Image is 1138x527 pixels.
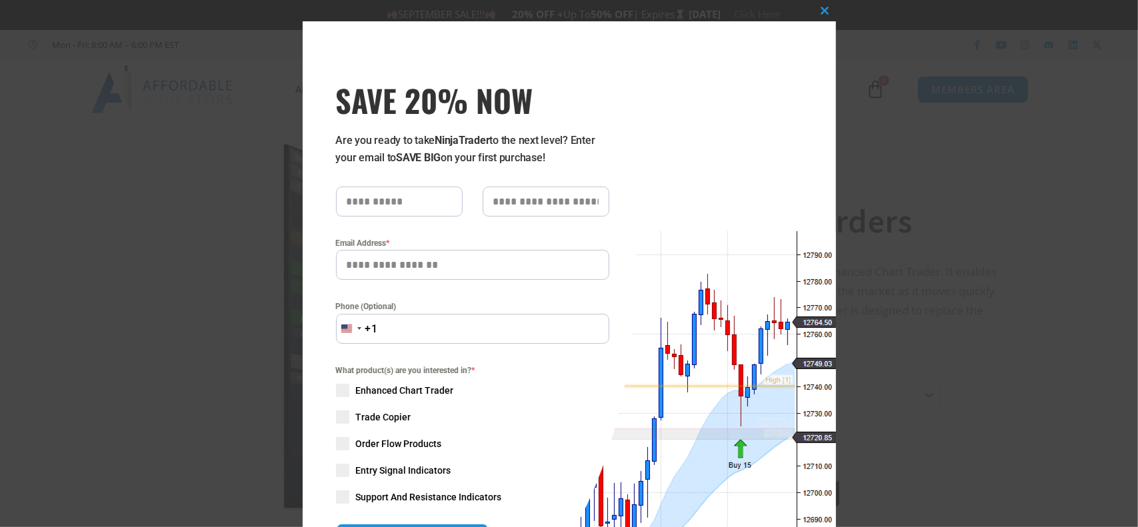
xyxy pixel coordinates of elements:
[356,437,442,450] span: Order Flow Products
[336,464,609,477] label: Entry Signal Indicators
[356,464,451,477] span: Entry Signal Indicators
[356,490,502,504] span: Support And Resistance Indicators
[356,384,454,397] span: Enhanced Chart Trader
[336,437,609,450] label: Order Flow Products
[396,151,441,164] strong: SAVE BIG
[435,134,489,147] strong: NinjaTrader
[336,384,609,397] label: Enhanced Chart Trader
[336,314,379,344] button: Selected country
[336,132,609,167] p: Are you ready to take to the next level? Enter your email to on your first purchase!
[336,81,609,119] span: SAVE 20% NOW
[336,490,609,504] label: Support And Resistance Indicators
[356,410,411,424] span: Trade Copier
[365,320,379,338] div: +1
[336,300,609,313] label: Phone (Optional)
[336,410,609,424] label: Trade Copier
[336,237,609,250] label: Email Address
[336,364,609,377] span: What product(s) are you interested in?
